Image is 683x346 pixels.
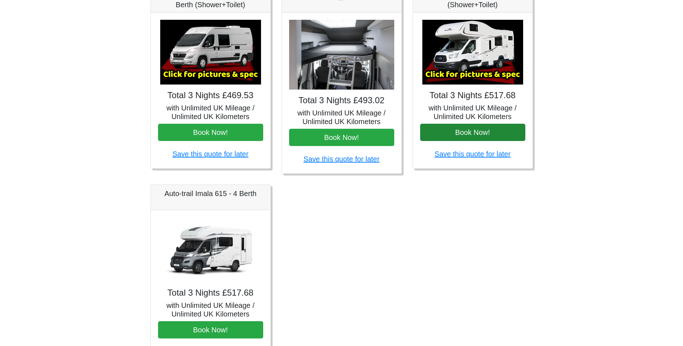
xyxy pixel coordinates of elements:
h4: Total 3 Nights £493.02 [289,95,394,106]
img: Ford Zefiro 675 - 6 Berth (Shower+Toilet) [422,20,523,85]
h5: with Unlimited UK Mileage / Unlimited UK Kilometers [420,104,525,121]
h5: Auto-trail Imala 615 - 4 Berth [158,189,263,198]
a: Save this quote for later [435,150,511,158]
h5: with Unlimited UK Mileage / Unlimited UK Kilometers [158,301,263,318]
img: VW Grand California 4 Berth [289,20,394,90]
button: Book Now! [158,124,263,141]
button: Book Now! [420,124,525,141]
button: Book Now! [289,129,394,146]
img: Auto-trail Imala 615 - 4 Berth [160,217,261,282]
img: Auto-Trail Expedition 67 - 4 Berth (Shower+Toilet) [160,20,261,85]
h4: Total 3 Nights £469.53 [158,90,263,101]
h4: Total 3 Nights £517.68 [420,90,525,101]
h5: with Unlimited UK Mileage / Unlimited UK Kilometers [289,109,394,126]
h4: Total 3 Nights £517.68 [158,288,263,298]
a: Save this quote for later [304,155,379,163]
button: Book Now! [158,321,263,338]
h5: with Unlimited UK Mileage / Unlimited UK Kilometers [158,104,263,121]
a: Save this quote for later [172,150,248,158]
